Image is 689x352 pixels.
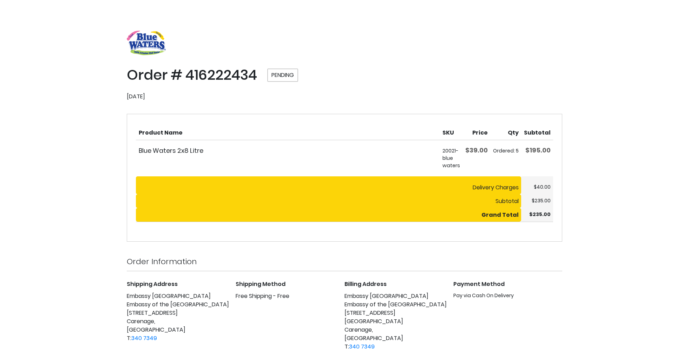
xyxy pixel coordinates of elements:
[440,140,462,176] td: 20021-blue waters
[453,292,562,299] dt: Pay via Cash On Delivery
[127,280,178,288] span: Shipping Address
[344,280,387,288] span: Billing Address
[136,194,521,208] th: Subtotal
[127,65,257,85] span: Order # 416222434
[493,147,516,154] span: Ordered
[532,197,551,204] span: $235.00
[516,147,519,154] span: 5
[136,123,440,140] th: Product Name
[139,146,437,155] strong: Blue Waters 2x8 Litre
[529,211,551,218] span: $235.00
[344,292,453,351] address: Embassy [GEOGRAPHIC_DATA] Embassy of the [GEOGRAPHIC_DATA] [STREET_ADDRESS] [GEOGRAPHIC_DATA] Car...
[127,31,166,55] a: store logo
[465,146,488,155] span: $39.00
[473,183,519,191] span: Delivery Charges
[349,343,375,351] a: 340 7349
[521,123,553,140] th: Subtotal
[236,280,286,288] span: Shipping Method
[127,92,145,100] span: [DATE]
[525,146,551,155] span: $195.00
[267,69,298,82] span: Pending
[236,292,344,300] div: Free Shipping - Free
[440,123,462,140] th: SKU
[453,280,505,288] span: Payment Method
[481,211,519,219] strong: Grand Total
[490,123,521,140] th: Qty
[462,123,490,140] th: Price
[127,256,197,267] strong: Order Information
[534,183,551,190] span: $40.00
[131,334,157,342] a: 340 7349
[127,292,236,343] address: Embassy [GEOGRAPHIC_DATA] Embassy of the [GEOGRAPHIC_DATA] [STREET_ADDRESS] Carenage, [GEOGRAPHIC...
